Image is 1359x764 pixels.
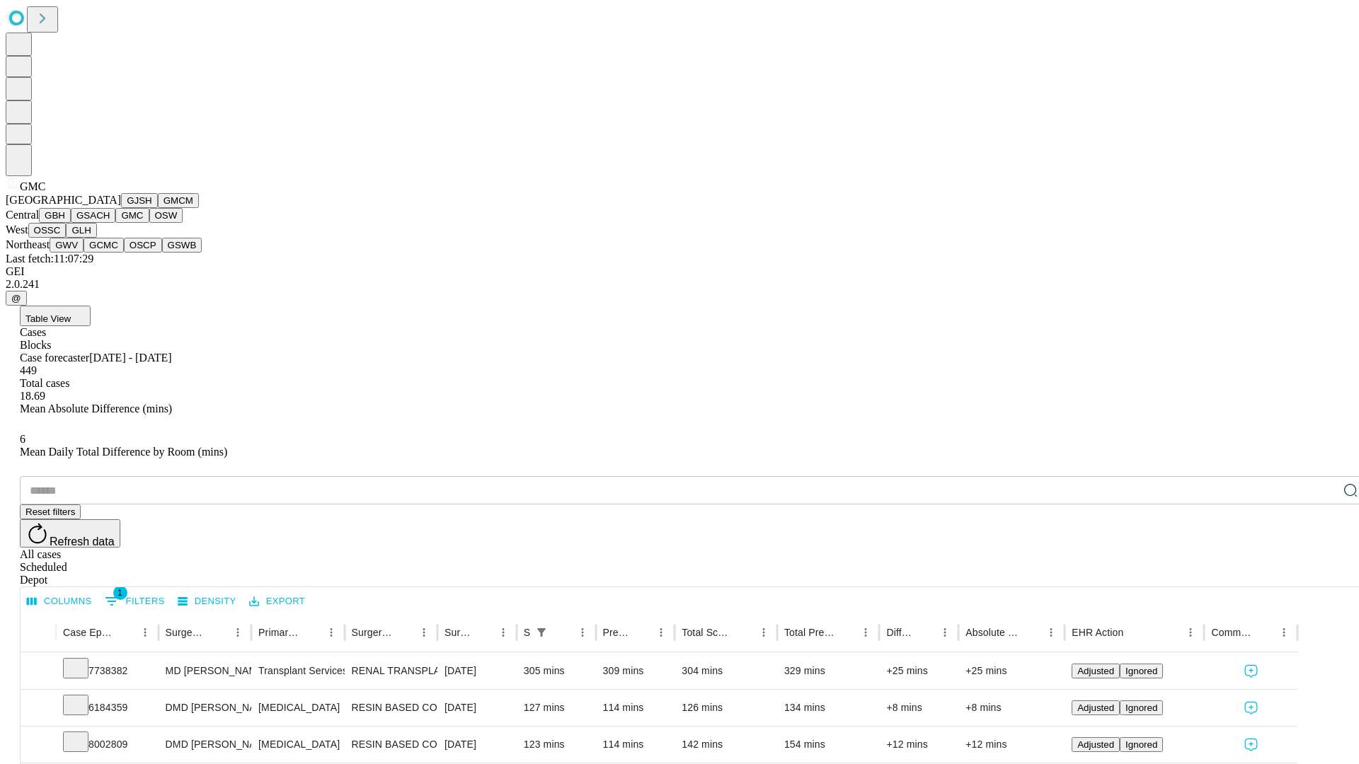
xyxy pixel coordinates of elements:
div: +8 mins [965,690,1057,726]
div: 142 mins [682,727,770,763]
div: Comments [1211,627,1252,638]
span: Mean Absolute Difference (mins) [20,403,172,415]
div: Absolute Difference [965,627,1020,638]
button: Adjusted [1072,737,1120,752]
span: Case forecaster [20,352,89,364]
div: Surgery Name [352,627,393,638]
button: Refresh data [20,519,120,548]
div: [DATE] [445,727,510,763]
button: Sort [1125,623,1145,642]
div: Surgeon Name [166,627,207,638]
button: @ [6,291,27,306]
button: Export [246,591,309,613]
div: Scheduled In Room Duration [524,627,530,638]
button: Expand [28,659,49,684]
button: Sort [553,623,573,642]
span: 449 [20,364,37,376]
div: [DATE] [445,653,510,689]
button: GMC [115,208,149,223]
button: GWV [50,238,84,253]
div: 114 mins [603,690,668,726]
button: Show filters [532,623,551,642]
div: [DATE] [445,690,510,726]
span: 18.69 [20,390,45,402]
button: GMCM [158,193,199,208]
span: 1 [113,586,127,600]
div: 7738382 [63,653,151,689]
button: Adjusted [1072,664,1120,678]
button: Show filters [101,590,168,613]
button: Select columns [23,591,96,613]
button: Sort [1254,623,1274,642]
button: Ignored [1120,664,1163,678]
div: 304 mins [682,653,770,689]
span: Ignored [1125,666,1157,676]
span: [DATE] - [DATE] [89,352,171,364]
button: OSCP [124,238,162,253]
span: GMC [20,180,45,192]
button: GSWB [162,238,202,253]
div: MD [PERSON_NAME] [166,653,244,689]
div: 114 mins [603,727,668,763]
button: Sort [1021,623,1041,642]
button: Menu [493,623,513,642]
button: Menu [1181,623,1200,642]
button: Adjusted [1072,700,1120,715]
button: Sort [115,623,135,642]
button: Menu [573,623,592,642]
div: 123 mins [524,727,589,763]
div: [MEDICAL_DATA] [258,690,337,726]
div: 134 mins [784,690,873,726]
div: Case Epic Id [63,627,114,638]
span: Refresh data [50,536,115,548]
button: Sort [631,623,651,642]
div: Surgery Date [445,627,472,638]
button: Menu [856,623,876,642]
button: Menu [1041,623,1061,642]
div: 8002809 [63,727,151,763]
div: DMD [PERSON_NAME] [166,727,244,763]
div: 1 active filter [532,623,551,642]
span: Adjusted [1077,702,1114,713]
div: Transplant Services [258,653,337,689]
div: GEI [6,265,1353,278]
span: Table View [25,313,71,324]
div: 305 mins [524,653,589,689]
button: Sort [915,623,935,642]
div: 6184359 [63,690,151,726]
button: Expand [28,733,49,758]
button: Density [174,591,240,613]
button: Sort [302,623,321,642]
button: GSACH [71,208,115,223]
button: Menu [1274,623,1294,642]
div: Primary Service [258,627,299,638]
div: 126 mins [682,690,770,726]
button: Menu [935,623,955,642]
span: Ignored [1125,739,1157,750]
span: Adjusted [1077,666,1114,676]
button: OSSC [28,223,67,238]
button: GLH [66,223,96,238]
div: +25 mins [886,653,951,689]
div: Difference [886,627,914,638]
div: EHR Action [1072,627,1123,638]
span: Central [6,209,39,221]
button: Sort [474,623,493,642]
span: Last fetch: 11:07:29 [6,253,93,265]
div: Total Scheduled Duration [682,627,733,638]
button: Menu [228,623,248,642]
button: OSW [149,208,183,223]
button: Reset filters [20,504,81,519]
button: Menu [414,623,434,642]
button: Sort [394,623,414,642]
button: Sort [208,623,228,642]
div: RENAL TRANSPLANT [352,653,430,689]
span: Ignored [1125,702,1157,713]
span: Adjusted [1077,739,1114,750]
button: Sort [734,623,754,642]
div: +25 mins [965,653,1057,689]
div: 127 mins [524,690,589,726]
button: GCMC [84,238,124,253]
div: RESIN BASED COMPOSITE 2 SURFACES, POSTERIOR [352,690,430,726]
div: 329 mins [784,653,873,689]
